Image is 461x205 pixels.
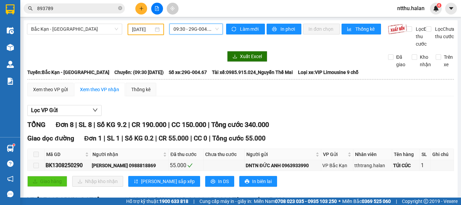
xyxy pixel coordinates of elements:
span: | [209,134,211,142]
strong: 0369 525 060 [362,199,391,204]
div: tthtrang.halan [354,162,391,169]
span: Bắc Kạn - Thái Nguyên [31,24,118,34]
span: In phơi [280,25,296,33]
span: Làm mới [240,25,260,33]
span: printer [211,179,215,184]
span: CC 35.000 [197,196,227,204]
span: | [208,121,210,129]
span: Đơn 1 [109,196,127,204]
input: 13/08/2025 [132,26,154,33]
div: BK1308250290 [46,161,89,170]
button: printerIn phơi [267,24,301,34]
span: CR 0 [179,196,192,204]
button: bar-chartThống kê [342,24,381,34]
span: file-add [155,6,159,11]
sup: 1 [13,144,15,146]
span: Người nhận [92,151,162,158]
span: search [28,6,33,11]
img: 9k= [388,24,407,34]
span: sort-ascending [134,179,138,184]
img: icon-new-feature [433,5,439,11]
td: VP Bắc Kạn [321,160,353,171]
span: check [187,163,193,168]
div: DNTN ĐỨC ANH 0963933990 [246,162,320,169]
span: | [147,196,148,204]
span: Số KG 1 [150,196,173,204]
button: downloadXuất Excel [227,51,267,62]
td: BK1308250290 [45,160,91,171]
span: Cung cấp máy in - giấy in: [199,198,252,205]
span: Giao dọc đường [27,134,74,142]
span: SL 8 [79,121,92,129]
span: In biên lai [252,178,272,185]
div: Xem theo VP gửi [33,86,68,93]
span: SL 1 [107,134,120,142]
img: warehouse-icon [7,44,14,51]
li: 271 - [PERSON_NAME] - [GEOGRAPHIC_DATA] - [GEOGRAPHIC_DATA] [63,17,282,25]
span: Đơn 8 [56,121,74,129]
span: copyright [424,199,428,204]
th: Đã thu cước [169,149,204,160]
span: ⚪️ [338,200,341,203]
span: | [104,134,105,142]
span: CC 0 [194,134,207,142]
img: logo.jpg [8,8,59,42]
span: notification [7,176,13,182]
span: | [193,198,194,205]
span: Chuyến: (09:30 [DATE]) [114,69,164,76]
span: | [75,121,77,129]
img: warehouse-icon [7,27,14,34]
span: question-circle [7,160,13,167]
strong: 0708 023 035 - 0935 103 250 [275,199,337,204]
th: Chưa thu cước [204,149,245,160]
span: Lọc VP Gửi [31,106,58,114]
span: [PERSON_NAME] sắp xếp [141,178,195,185]
button: In đơn chọn [303,24,340,34]
span: | [155,134,157,142]
span: aim [170,6,175,11]
span: 09:30 - 29G-004.67 [173,24,219,34]
div: [PERSON_NAME] 0988818869 [92,162,167,169]
span: | [175,196,177,204]
img: warehouse-icon [7,145,14,152]
span: message [7,191,13,197]
span: Miền Nam [254,198,337,205]
span: Loại xe: VIP Limousine 9 chỗ [298,69,358,76]
button: syncLàm mới [226,24,265,34]
span: Tổng cước 340.000 [211,121,269,129]
span: Đã giao [394,53,408,68]
img: logo-vxr [6,4,15,15]
span: Lọc Đã thu cước [413,25,431,48]
span: Tổng cước 35.000 [232,196,286,204]
span: 4 [438,3,440,8]
span: VP [GEOGRAPHIC_DATA] [27,196,99,204]
span: Lọc Chưa thu cước [432,25,455,40]
span: Miền Bắc [342,198,391,205]
div: Xem theo VP nhận [80,86,119,93]
span: Số KG 0.2 [125,134,154,142]
th: Nhân viên [353,149,392,160]
span: printer [272,27,278,32]
span: ntthu.halan [392,4,430,12]
span: caret-down [448,5,454,11]
div: Thống kê [131,86,151,93]
span: Kho nhận [417,53,434,68]
span: close-circle [118,5,122,12]
button: Lọc VP Gửi [27,105,102,116]
span: Trên xe [441,53,456,68]
span: down [92,107,98,113]
b: Tuyến: Bắc Kạn - [GEOGRAPHIC_DATA] [27,70,109,75]
span: bar-chart [347,27,353,32]
b: GỬI : VP Bắc Kạn [8,46,81,57]
img: warehouse-icon [7,61,14,68]
span: CC 150.000 [171,121,206,129]
th: Tên hàng [392,149,420,160]
span: | [168,121,170,129]
span: CR 190.000 [132,121,166,129]
span: Tổng cước 55.000 [212,134,266,142]
span: CR 55.000 [159,134,189,142]
span: | [229,196,231,204]
span: close-circle [118,6,122,10]
button: aim [167,3,179,15]
button: printerIn DS [205,176,234,187]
